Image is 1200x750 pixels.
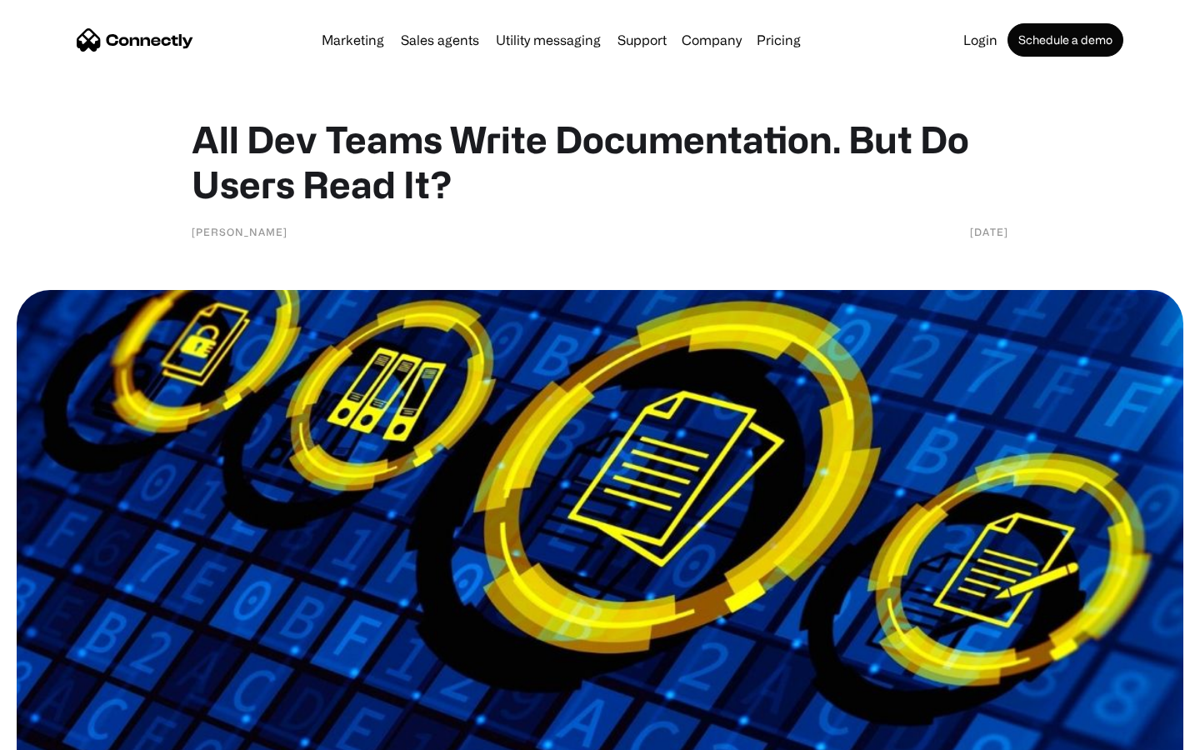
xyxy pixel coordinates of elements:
[970,223,1008,240] div: [DATE]
[192,117,1008,207] h1: All Dev Teams Write Documentation. But Do Users Read It?
[611,33,673,47] a: Support
[33,721,100,744] ul: Language list
[1007,23,1123,57] a: Schedule a demo
[17,721,100,744] aside: Language selected: English
[315,33,391,47] a: Marketing
[682,28,742,52] div: Company
[750,33,807,47] a: Pricing
[394,33,486,47] a: Sales agents
[957,33,1004,47] a: Login
[192,223,287,240] div: [PERSON_NAME]
[489,33,607,47] a: Utility messaging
